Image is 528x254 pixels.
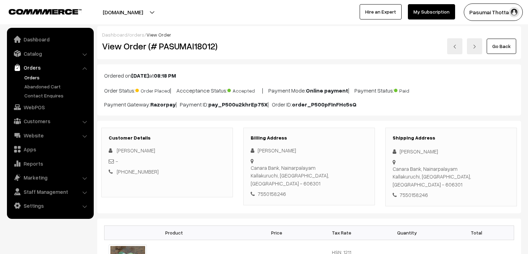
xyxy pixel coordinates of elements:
span: Accepted [227,85,262,94]
span: [PERSON_NAME] [117,147,155,153]
span: Order Placed [135,85,170,94]
a: Dashboard [9,33,91,46]
div: Canara Bank, Nainarpalayam Kallakuruchi, [GEOGRAPHIC_DATA], [GEOGRAPHIC_DATA] - 606301 [393,165,510,189]
a: orders [129,32,144,38]
img: right-arrow.png [472,45,477,49]
img: user [509,7,519,17]
th: Product [104,225,244,240]
p: Ordered on at [104,71,514,80]
b: Razorpay [150,101,176,108]
img: COMMMERCE [9,9,82,14]
h2: View Order (# PASUMAI18012) [102,41,233,51]
h3: Customer Details [109,135,226,141]
div: - [109,157,226,165]
a: Abandoned Cart [23,83,91,90]
b: [DATE] [131,72,149,79]
a: COMMMERCE [9,7,69,15]
div: 7550158246 [393,191,510,199]
a: Orders [9,61,91,74]
b: Online payment [306,87,348,94]
h3: Shipping Address [393,135,510,141]
p: Order Status: | Accceptance Status: | Payment Mode: | Payment Status: [104,85,514,95]
img: left-arrow.png [453,45,457,49]
th: Tax Rate [309,225,374,240]
a: My Subscription [408,4,455,19]
span: Paid [394,85,429,94]
a: Settings [9,199,91,212]
a: Dashboard [102,32,127,38]
a: Website [9,129,91,142]
button: Pasumai Thotta… [464,3,523,21]
a: Staff Management [9,185,91,198]
div: 7550158246 [251,190,368,198]
a: WebPOS [9,101,91,113]
a: Catalog [9,47,91,60]
h3: Billing Address [251,135,368,141]
a: Apps [9,143,91,156]
b: 08:18 PM [154,72,176,79]
th: Price [244,225,309,240]
p: Payment Gateway: | Payment ID: | Order ID: [104,100,514,109]
a: [PHONE_NUMBER] [117,168,159,175]
th: Quantity [374,225,439,240]
th: Total [439,225,514,240]
b: order_P500pFInFHc5sQ [292,101,357,108]
a: Marketing [9,171,91,184]
button: [DOMAIN_NAME] [78,3,167,21]
a: Customers [9,115,91,127]
div: / / [102,31,516,38]
span: View Order [146,32,171,38]
a: Hire an Expert [360,4,402,19]
a: Go Back [487,39,516,54]
a: Reports [9,157,91,170]
div: Canara Bank, Nainarpalayam Kallakuruchi, [GEOGRAPHIC_DATA], [GEOGRAPHIC_DATA] - 606301 [251,164,368,188]
div: [PERSON_NAME] [251,146,368,154]
a: Orders [23,74,91,81]
div: [PERSON_NAME] [393,148,510,156]
b: pay_P500u2khrEp75X [208,101,268,108]
a: Contact Enquires [23,92,91,99]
